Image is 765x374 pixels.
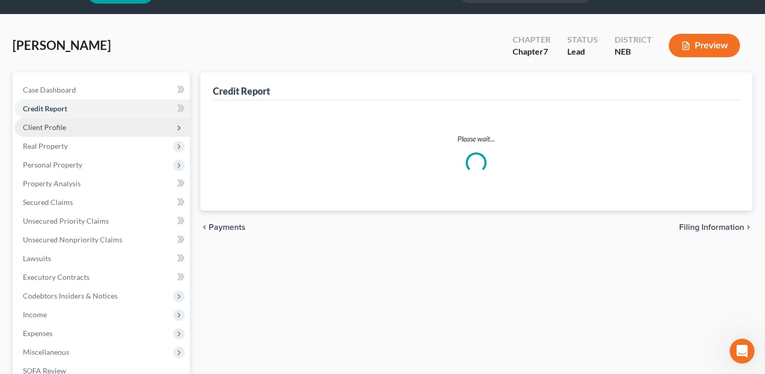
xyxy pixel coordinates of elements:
[615,46,652,58] div: NEB
[23,216,109,225] span: Unsecured Priority Claims
[567,34,598,46] div: Status
[15,193,190,212] a: Secured Claims
[15,99,190,118] a: Credit Report
[23,254,51,263] span: Lawsuits
[615,34,652,46] div: District
[15,81,190,99] a: Case Dashboard
[23,141,68,150] span: Real Property
[679,223,744,231] span: Filing Information
[23,291,118,300] span: Codebtors Insiders & Notices
[567,46,598,58] div: Lead
[200,223,246,231] button: chevron_left Payments
[12,37,111,53] span: [PERSON_NAME]
[669,34,740,57] button: Preview
[15,249,190,268] a: Lawsuits
[15,174,190,193] a: Property Analysis
[23,310,47,319] span: Income
[209,223,246,231] span: Payments
[23,179,81,188] span: Property Analysis
[221,134,732,144] p: Please wait...
[23,85,76,94] span: Case Dashboard
[730,339,755,364] iframe: Intercom live chat
[15,268,190,287] a: Executory Contracts
[15,212,190,230] a: Unsecured Priority Claims
[213,85,270,97] div: Credit Report
[23,235,122,244] span: Unsecured Nonpriority Claims
[513,34,551,46] div: Chapter
[23,123,66,132] span: Client Profile
[23,347,69,356] span: Miscellaneous
[23,198,73,207] span: Secured Claims
[744,223,753,231] i: chevron_right
[200,223,209,231] i: chevron_left
[23,273,90,281] span: Executory Contracts
[23,160,82,169] span: Personal Property
[679,223,753,231] button: Filing Information chevron_right
[23,329,53,338] span: Expenses
[513,46,551,58] div: Chapter
[23,104,67,113] span: Credit Report
[543,46,548,56] span: 7
[15,230,190,249] a: Unsecured Nonpriority Claims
